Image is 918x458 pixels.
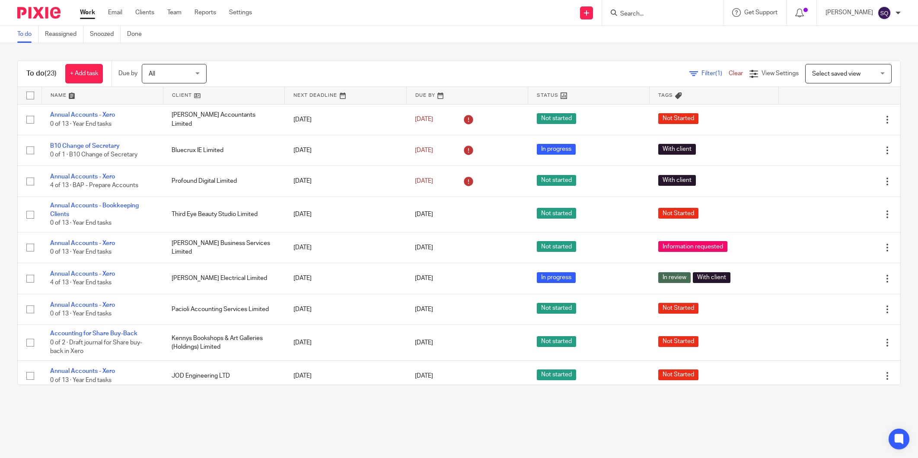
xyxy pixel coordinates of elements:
span: 0 of 2 · Draft journal for Share buy-back in Xero [50,340,142,355]
span: Not Started [658,113,698,124]
td: [DATE] [285,294,406,324]
span: (1) [715,70,722,76]
td: [PERSON_NAME] Electrical Limited [163,263,284,294]
span: Get Support [744,10,778,16]
td: Third Eye Beauty Studio Limited [163,197,284,232]
span: All [149,71,155,77]
span: Information requested [658,241,727,252]
a: Annual Accounts - Xero [50,368,115,374]
span: Select saved view [812,71,861,77]
td: [DATE] [285,197,406,232]
a: Work [80,8,95,17]
td: [DATE] [285,232,406,263]
td: [PERSON_NAME] Accountants Limited [163,104,284,135]
span: Not started [537,175,576,186]
td: Profound Digital Limited [163,166,284,197]
td: [DATE] [285,360,406,391]
a: + Add task [65,64,103,83]
span: [DATE] [415,276,433,282]
span: Not started [537,241,576,252]
span: View Settings [762,70,799,76]
span: In review [658,272,691,283]
a: Done [127,26,148,43]
a: Accounting for Share Buy-Back [50,331,137,337]
td: Pacioli Accounting Services Limited [163,294,284,324]
td: [PERSON_NAME] Business Services Limited [163,232,284,263]
span: 0 of 1 · B10 Change of Secretary [50,152,137,158]
span: [DATE] [415,340,433,346]
td: JOD Engineering LTD [163,360,284,391]
a: Snoozed [90,26,121,43]
a: Clear [729,70,743,76]
td: [DATE] [285,104,406,135]
span: Not Started [658,208,698,219]
a: Annual Accounts - Xero [50,174,115,180]
span: With client [658,175,696,186]
td: [DATE] [285,325,406,360]
span: Not Started [658,336,698,347]
td: [DATE] [285,135,406,165]
a: Annual Accounts - Xero [50,240,115,246]
span: Not started [537,303,576,314]
p: Due by [118,69,137,78]
span: Tags [658,93,673,98]
span: [DATE] [415,178,433,184]
span: With client [658,144,696,155]
a: Reassigned [45,26,83,43]
span: Not Started [658,303,698,314]
span: [DATE] [415,245,433,251]
span: Not started [537,336,576,347]
span: 0 of 13 · Year End tasks [50,121,112,127]
a: To do [17,26,38,43]
span: 0 of 13 · Year End tasks [50,311,112,317]
a: Settings [229,8,252,17]
span: Filter [701,70,729,76]
a: Team [167,8,182,17]
a: Reports [194,8,216,17]
a: Email [108,8,122,17]
a: Annual Accounts - Bookkeeping Clients [50,203,139,217]
span: Not Started [658,369,698,380]
span: Not started [537,369,576,380]
span: [DATE] [415,147,433,153]
p: [PERSON_NAME] [826,8,873,17]
span: [DATE] [415,306,433,312]
span: [DATE] [415,117,433,123]
span: 4 of 13 · Year End tasks [50,280,112,286]
td: Bluecrux IE Limited [163,135,284,165]
span: [DATE] [415,211,433,217]
img: Pixie [17,7,61,19]
h1: To do [26,69,57,78]
span: 0 of 13 · Year End tasks [50,249,112,255]
input: Search [619,10,697,18]
td: [DATE] [285,263,406,294]
span: [DATE] [415,373,433,379]
span: (23) [45,70,57,77]
a: Annual Accounts - Xero [50,271,115,277]
span: Not started [537,113,576,124]
span: With client [693,272,730,283]
span: 4 of 13 · BAP - Prepare Accounts [50,183,138,189]
a: B10 Change of Secretary [50,143,120,149]
span: 0 of 13 · Year End tasks [50,220,112,226]
span: 0 of 13 · Year End tasks [50,377,112,383]
a: Annual Accounts - Xero [50,112,115,118]
img: svg%3E [877,6,891,20]
a: Annual Accounts - Xero [50,302,115,308]
a: Clients [135,8,154,17]
td: [DATE] [285,166,406,197]
td: Kennys Bookshops & Art Galleries (Holdings) Limited [163,325,284,360]
span: Not started [537,208,576,219]
span: In progress [537,272,576,283]
span: In progress [537,144,576,155]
